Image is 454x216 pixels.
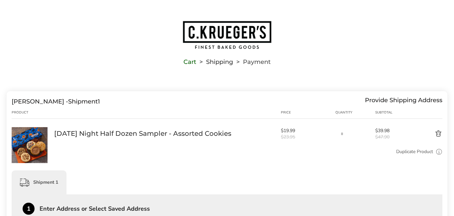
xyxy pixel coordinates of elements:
span: $47.90 [375,134,405,140]
a: Duplicate Product [396,148,433,155]
a: Halloween Night Half Dozen Sampler - Assorted Cookies [12,127,48,133]
a: Cart [183,60,196,64]
span: 1 [98,98,100,105]
div: Quantity [335,110,375,115]
a: Go to home page [7,20,447,50]
div: Subtotal [375,110,405,115]
li: Shipping [196,60,233,64]
img: Halloween Night Half Dozen Sampler - Assorted Cookies [12,127,48,163]
button: Delete product [406,130,442,138]
span: [PERSON_NAME] - [12,98,68,105]
div: Shipment 1 [12,170,66,194]
div: 1 [23,203,35,215]
a: [DATE] Night Half Dozen Sampler - Assorted Cookies [54,129,231,138]
span: $23.95 [281,134,332,140]
div: Provide Shipping Address [365,98,442,105]
span: $39.98 [375,127,405,134]
div: Price [281,110,335,115]
span: Payment [243,60,271,64]
div: Product [12,110,54,115]
img: C.KRUEGER'S [182,20,272,50]
div: Shipment [12,98,100,105]
div: Enter Address or Select Saved Address [40,206,442,212]
input: Quantity input [335,127,349,140]
span: $19.99 [281,127,332,134]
